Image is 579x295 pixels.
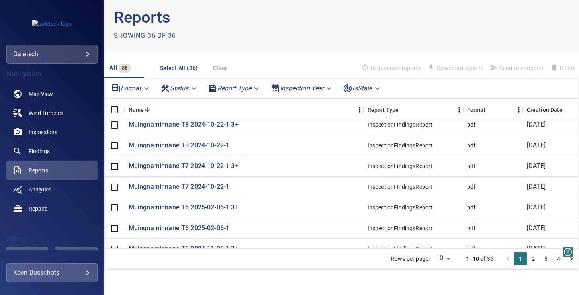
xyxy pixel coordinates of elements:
[527,182,546,191] p: [DATE]
[129,141,230,150] a: Muingnaminnane T8 2024-10-22-1
[114,6,342,29] p: Reports
[108,81,154,95] div: Format
[368,203,433,211] div: InspectionFindingsReport
[399,106,406,113] button: Sort
[129,120,239,129] a: Muingnaminnane T8 2024-10-22-1 3+
[527,224,546,233] p: [DATE]
[340,81,385,95] div: isStale
[55,247,97,266] button: Reset
[6,199,98,218] a: repairs noActive
[467,162,475,170] div: pdf
[552,252,565,265] button: Go to page 4
[129,182,230,191] a: Muingnaminnane T7 2024-10-22-1
[527,252,540,265] button: Go to page 2
[540,252,552,265] button: Go to page 3
[6,161,98,180] a: reports active
[467,141,475,149] div: pdf
[6,123,98,142] a: inspections noActive
[527,244,546,254] p: [DATE]
[467,203,475,211] div: pdf
[205,81,264,95] div: Report Type
[368,162,433,170] div: InspectionFindingsReport
[463,99,523,121] div: Format
[368,141,433,149] div: InspectionFindingsReport
[486,106,493,113] button: Sort
[514,252,527,265] button: page 1
[352,84,372,92] em: isStale
[6,142,98,161] a: findings noActive
[527,99,563,121] div: Creation Date
[6,45,98,64] div: galetech
[391,255,430,263] p: Rows per page:
[501,252,578,265] nav: pagination navigation
[6,84,98,104] a: map noActive
[6,104,98,123] a: windturbines noActive
[356,106,364,114] button: Menu
[114,31,176,41] p: Showing 36 of 36
[368,121,433,129] div: InspectionFindingsReport
[125,99,364,121] div: Name
[129,244,239,254] a: Muingnaminnane T5 2024-11-25-1 3+
[467,99,486,121] div: Format
[157,61,201,76] button: Select All (36)
[6,70,98,78] h4: Navigation
[217,84,252,92] em: Report Type
[368,245,433,253] div: InspectionFindingsReport
[129,203,239,212] a: Muingnaminnane T6 2025-02-06-1 3+
[29,90,53,98] span: Map View
[467,121,475,129] div: pdf
[129,99,144,121] div: Name
[565,252,578,265] button: Go to next page
[29,166,48,174] span: Reports
[29,186,51,193] span: Analytics
[109,64,117,72] span: All
[29,128,57,136] span: Inspections
[466,255,494,263] p: 1–10 of 36
[467,224,475,232] div: pdf
[29,109,63,117] span: Wind Turbines
[6,247,48,266] button: Apply
[280,84,324,92] em: Inspection Year
[157,81,201,95] div: Status
[563,106,570,113] button: Sort
[455,106,463,114] button: Menu
[364,99,463,121] div: Report Type
[6,180,98,199] a: analytics noActive
[144,106,151,113] button: Sort
[32,20,72,28] img: galetech-logo
[527,141,546,150] p: [DATE]
[29,147,50,155] span: Findings
[368,224,433,232] div: InspectionFindingsReport
[515,106,523,114] button: Menu
[527,203,546,212] p: [DATE]
[121,84,141,92] em: Format
[170,84,189,92] em: Status
[6,235,98,243] h4: Filters
[433,252,453,266] div: 10
[527,162,546,171] p: [DATE]
[129,224,230,233] a: Muingnaminnane T6 2025-02-06-1
[13,48,91,61] div: galetech
[467,183,475,191] div: pdf
[129,162,239,171] a: Muingnaminnane T7 2024-10-22-1 3+
[368,99,399,121] div: Report Type
[368,183,433,191] div: InspectionFindingsReport
[527,120,546,129] p: [DATE]
[29,205,47,213] span: Repairs
[13,266,91,279] div: Koen Busschots
[267,81,336,95] div: Inspection Year
[467,245,475,253] div: pdf
[119,64,131,73] span: 36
